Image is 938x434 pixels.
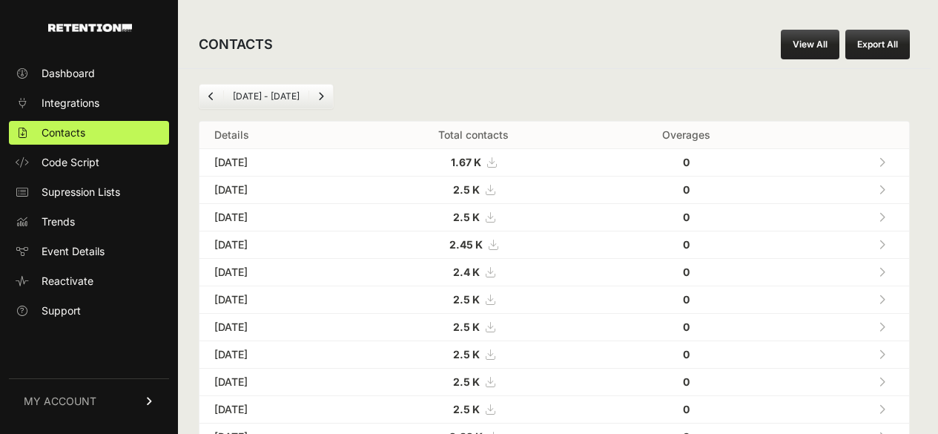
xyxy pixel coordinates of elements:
strong: 0 [683,320,690,333]
strong: 0 [683,348,690,361]
button: Export All [845,30,910,59]
span: Support [42,303,81,318]
a: Support [9,299,169,323]
td: [DATE] [199,369,354,396]
a: Code Script [9,151,169,174]
span: Reactivate [42,274,93,289]
span: MY ACCOUNT [24,394,96,409]
strong: 2.45 K [449,238,483,251]
a: MY ACCOUNT [9,378,169,424]
a: 2.5 K [453,320,495,333]
a: 2.45 K [449,238,498,251]
a: View All [781,30,839,59]
a: Previous [199,85,223,108]
a: Trends [9,210,169,234]
span: Contacts [42,125,85,140]
td: [DATE] [199,341,354,369]
td: [DATE] [199,149,354,177]
a: 2.5 K [453,183,495,196]
a: Integrations [9,91,169,115]
strong: 0 [683,266,690,278]
th: Details [199,122,354,149]
td: [DATE] [199,286,354,314]
span: Dashboard [42,66,95,81]
td: [DATE] [199,396,354,424]
strong: 1.67 K [451,156,481,168]
strong: 0 [683,211,690,223]
strong: 2.5 K [453,348,480,361]
strong: 0 [683,183,690,196]
a: 2.5 K [453,348,495,361]
a: 2.4 K [453,266,495,278]
span: Integrations [42,96,99,111]
strong: 0 [683,238,690,251]
span: Supression Lists [42,185,120,200]
th: Overages [593,122,779,149]
strong: 0 [683,375,690,388]
a: Dashboard [9,62,169,85]
td: [DATE] [199,204,354,231]
strong: 0 [683,156,690,168]
a: 2.5 K [453,211,495,223]
strong: 2.5 K [453,403,480,415]
li: [DATE] - [DATE] [223,91,308,102]
img: Retention.com [48,24,132,32]
td: [DATE] [199,259,354,286]
h2: CONTACTS [199,34,273,55]
a: Next [309,85,333,108]
strong: 2.5 K [453,320,480,333]
a: Event Details [9,240,169,263]
a: Contacts [9,121,169,145]
strong: 2.5 K [453,293,480,306]
strong: 0 [683,403,690,415]
span: Event Details [42,244,105,259]
strong: 2.5 K [453,183,480,196]
span: Trends [42,214,75,229]
strong: 2.5 K [453,375,480,388]
strong: 0 [683,293,690,306]
a: 1.67 K [451,156,496,168]
td: [DATE] [199,231,354,259]
a: Reactivate [9,269,169,293]
a: 2.5 K [453,293,495,306]
a: Supression Lists [9,180,169,204]
td: [DATE] [199,177,354,204]
strong: 2.4 K [453,266,480,278]
a: 2.5 K [453,403,495,415]
span: Code Script [42,155,99,170]
a: 2.5 K [453,375,495,388]
th: Total contacts [354,122,593,149]
td: [DATE] [199,314,354,341]
strong: 2.5 K [453,211,480,223]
